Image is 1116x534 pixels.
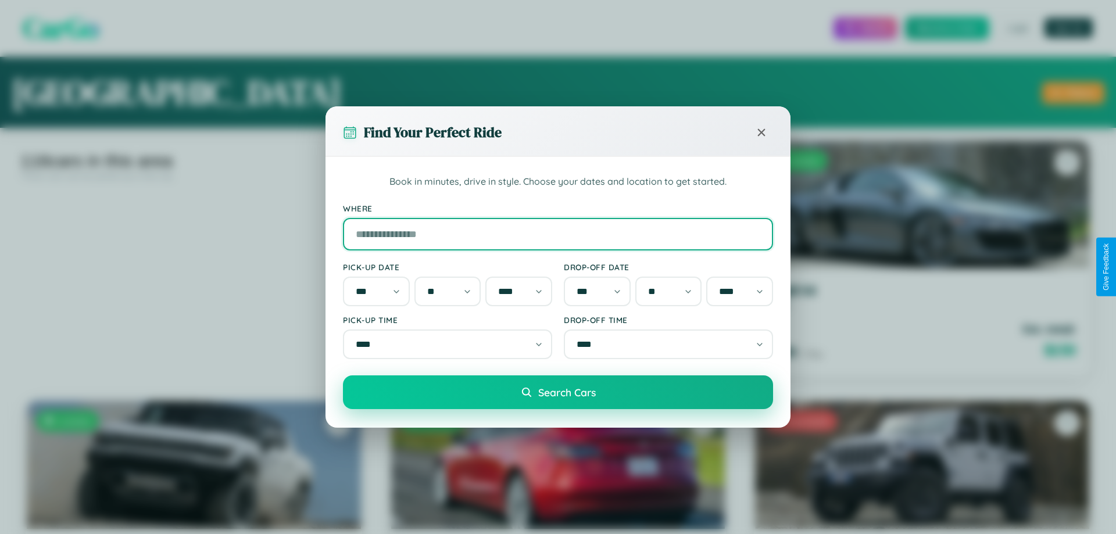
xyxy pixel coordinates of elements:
span: Search Cars [538,386,596,399]
button: Search Cars [343,375,773,409]
label: Drop-off Date [564,262,773,272]
label: Where [343,203,773,213]
label: Pick-up Date [343,262,552,272]
label: Pick-up Time [343,315,552,325]
label: Drop-off Time [564,315,773,325]
h3: Find Your Perfect Ride [364,123,502,142]
p: Book in minutes, drive in style. Choose your dates and location to get started. [343,174,773,189]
